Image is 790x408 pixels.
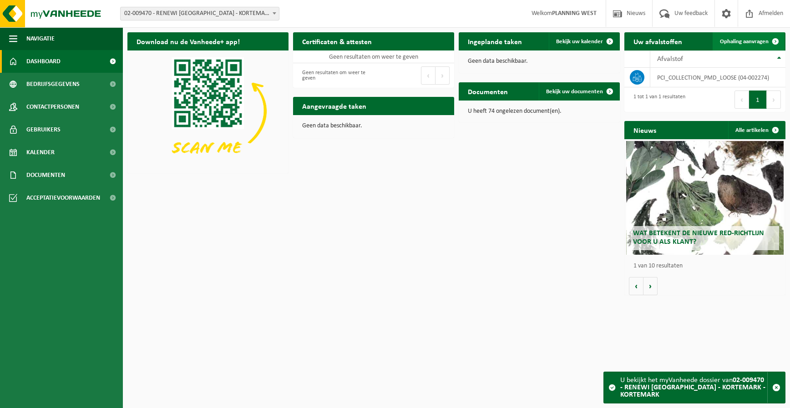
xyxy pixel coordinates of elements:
button: 1 [749,91,767,109]
button: Volgende [643,277,658,295]
p: U heeft 74 ongelezen document(en). [468,108,611,115]
button: Next [767,91,781,109]
h2: Nieuws [624,121,665,139]
span: 02-009470 - RENEWI BELGIUM - KORTEMARK - KORTEMARK [120,7,279,20]
span: Afvalstof [657,55,683,63]
h2: Uw afvalstoffen [624,32,691,50]
div: U bekijkt het myVanheede dossier van [620,372,767,403]
div: 1 tot 1 van 1 resultaten [629,90,685,110]
a: Alle artikelen [728,121,785,139]
h2: Documenten [459,82,517,100]
h2: Download nu de Vanheede+ app! [127,32,249,50]
button: Previous [421,66,436,85]
p: Geen data beschikbaar. [302,123,445,129]
a: Bekijk uw documenten [539,82,619,101]
span: Dashboard [26,50,61,73]
div: Geen resultaten om weer te geven [298,65,369,86]
span: 02-009470 - RENEWI BELGIUM - KORTEMARK - KORTEMARK [121,7,279,20]
span: Gebruikers [26,118,61,141]
td: PCI_COLLECTION_PMD_LOOSE (04-002274) [650,68,785,87]
a: Ophaling aanvragen [713,32,785,50]
td: Geen resultaten om weer te geven [293,50,454,63]
p: 1 van 10 resultaten [633,263,781,269]
button: Previous [734,91,749,109]
p: Geen data beschikbaar. [468,58,611,65]
a: Bekijk uw kalender [549,32,619,50]
h2: Aangevraagde taken [293,97,375,115]
span: Bekijk uw kalender [556,39,603,45]
strong: PLANNING WEST [552,10,597,17]
button: Vorige [629,277,643,295]
a: Wat betekent de nieuwe RED-richtlijn voor u als klant? [626,141,784,255]
button: Next [436,66,450,85]
span: Documenten [26,164,65,186]
h2: Certificaten & attesten [293,32,381,50]
span: Bekijk uw documenten [546,89,603,95]
span: Contactpersonen [26,96,79,118]
span: Navigatie [26,27,55,50]
span: Kalender [26,141,55,164]
span: Acceptatievoorwaarden [26,186,100,209]
img: Download de VHEPlus App [127,50,289,171]
span: Ophaling aanvragen [720,39,769,45]
span: Bedrijfsgegevens [26,73,80,96]
strong: 02-009470 - RENEWI [GEOGRAPHIC_DATA] - KORTEMARK - KORTEMARK [620,377,765,398]
h2: Ingeplande taken [459,32,531,50]
span: Wat betekent de nieuwe RED-richtlijn voor u als klant? [633,230,764,246]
